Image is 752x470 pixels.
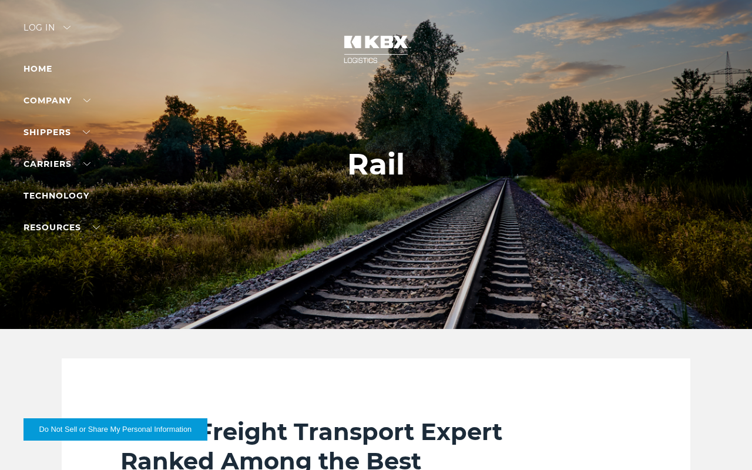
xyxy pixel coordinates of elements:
[63,26,70,29] img: arrow
[23,159,90,169] a: Carriers
[332,23,420,75] img: kbx logo
[23,418,207,441] button: Do Not Sell or Share My Personal Information
[23,95,90,106] a: Company
[23,23,70,41] div: Log in
[23,127,90,137] a: SHIPPERS
[23,222,100,233] a: RESOURCES
[347,147,405,182] h1: Rail
[693,414,752,470] iframe: Chat Widget
[23,190,89,201] a: Technology
[23,63,52,74] a: Home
